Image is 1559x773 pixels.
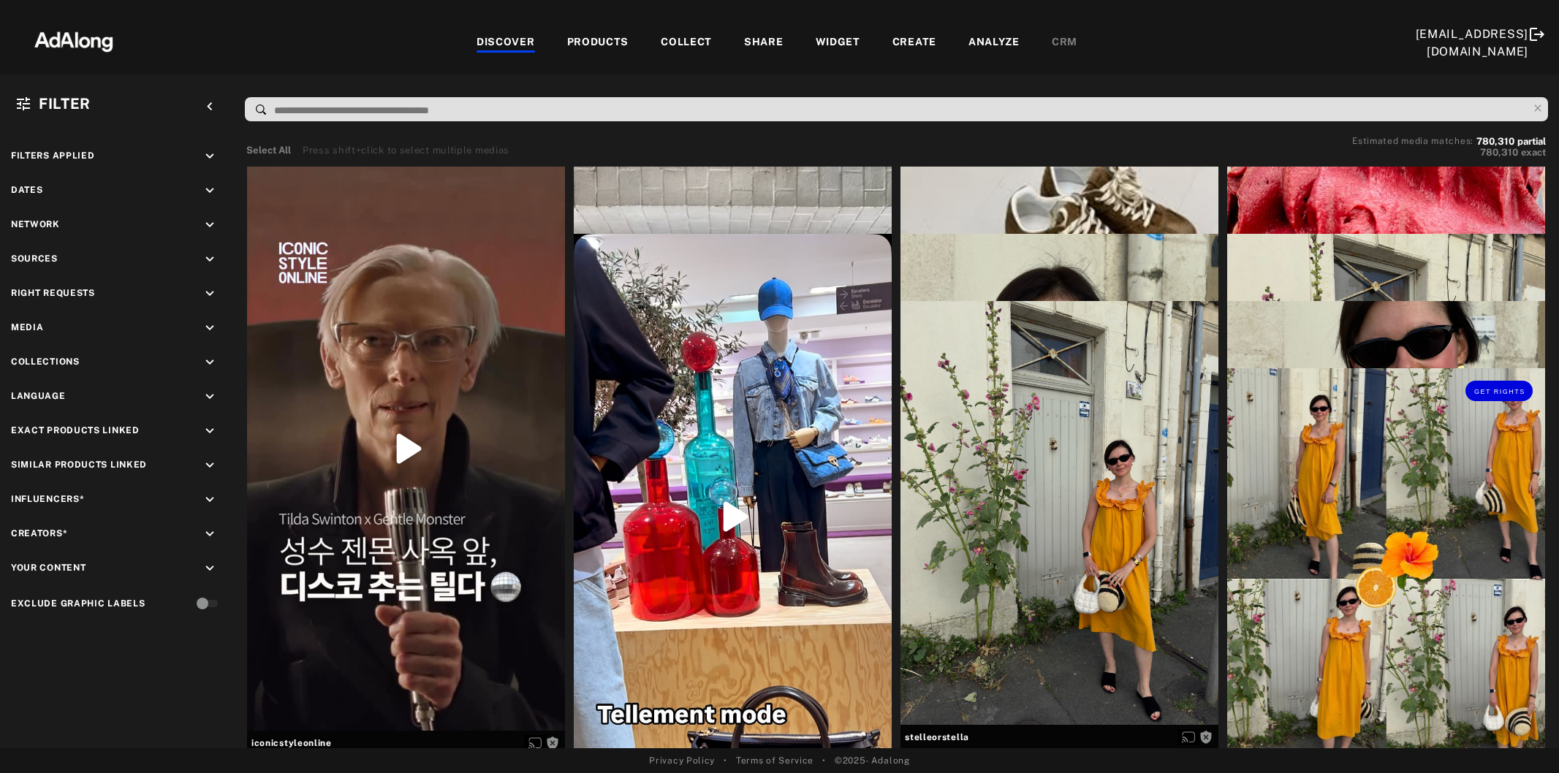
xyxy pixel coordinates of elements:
[11,254,58,264] span: Sources
[202,148,218,164] i: keyboard_arrow_down
[11,185,43,195] span: Dates
[835,754,910,767] span: © 2025 - Adalong
[661,34,712,52] div: COLLECT
[202,389,218,405] i: keyboard_arrow_down
[10,18,138,62] img: 63233d7d88ed69de3c212112c67096b6.png
[649,754,715,767] a: Privacy Policy
[202,251,218,267] i: keyboard_arrow_down
[303,143,509,158] div: Press shift+click to select multiple medias
[1474,388,1525,395] span: Get rights
[736,754,813,767] a: Terms of Service
[1476,138,1546,145] button: 780,310partial
[11,425,140,435] span: Exact Products Linked
[1480,147,1518,158] span: 780,310
[202,183,218,199] i: keyboard_arrow_down
[202,526,218,542] i: keyboard_arrow_down
[744,34,784,52] div: SHARE
[11,494,84,504] span: Influencers*
[251,736,561,750] span: iconicstyleonline
[1052,34,1077,52] div: CRM
[905,746,951,759] div: Instagram
[962,747,1009,758] time: 2025-08-21T07:28:12.000Z
[1177,729,1199,745] button: Enable diffusion on this media
[39,95,91,113] span: Filter
[202,492,218,508] i: keyboard_arrow_down
[202,560,218,576] i: keyboard_arrow_down
[11,151,95,161] span: Filters applied
[822,754,826,767] span: •
[1352,136,1473,146] span: Estimated media matches:
[11,460,147,470] span: Similar Products Linked
[11,357,80,367] span: Collections
[11,563,86,573] span: Your Content
[202,423,218,439] i: keyboard_arrow_down
[202,320,218,336] i: keyboard_arrow_down
[1416,26,1529,61] div: [EMAIL_ADDRESS][DOMAIN_NAME]
[816,34,860,52] div: WIDGET
[955,747,958,758] span: ·
[202,354,218,370] i: keyboard_arrow_down
[546,737,559,747] span: Rights not requested
[567,34,629,52] div: PRODUCTS
[11,528,67,538] span: Creators*
[524,735,546,750] button: Enable diffusion on this media
[1476,136,1514,147] span: 780,310
[11,288,95,298] span: Right Requests
[11,322,44,332] span: Media
[11,219,60,229] span: Network
[724,754,727,767] span: •
[968,34,1020,52] div: ANALYZE
[1352,145,1546,160] button: 780,310exact
[11,391,66,401] span: Language
[892,34,936,52] div: CREATE
[202,217,218,233] i: keyboard_arrow_down
[1199,731,1213,742] span: Rights not requested
[202,99,218,115] i: keyboard_arrow_left
[477,34,535,52] div: DISCOVER
[905,731,1214,744] span: stelleorstella
[11,597,145,610] div: Exclude Graphic Labels
[202,286,218,302] i: keyboard_arrow_down
[246,143,291,158] button: Select All
[202,457,218,473] i: keyboard_arrow_down
[1465,381,1533,401] button: Get rights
